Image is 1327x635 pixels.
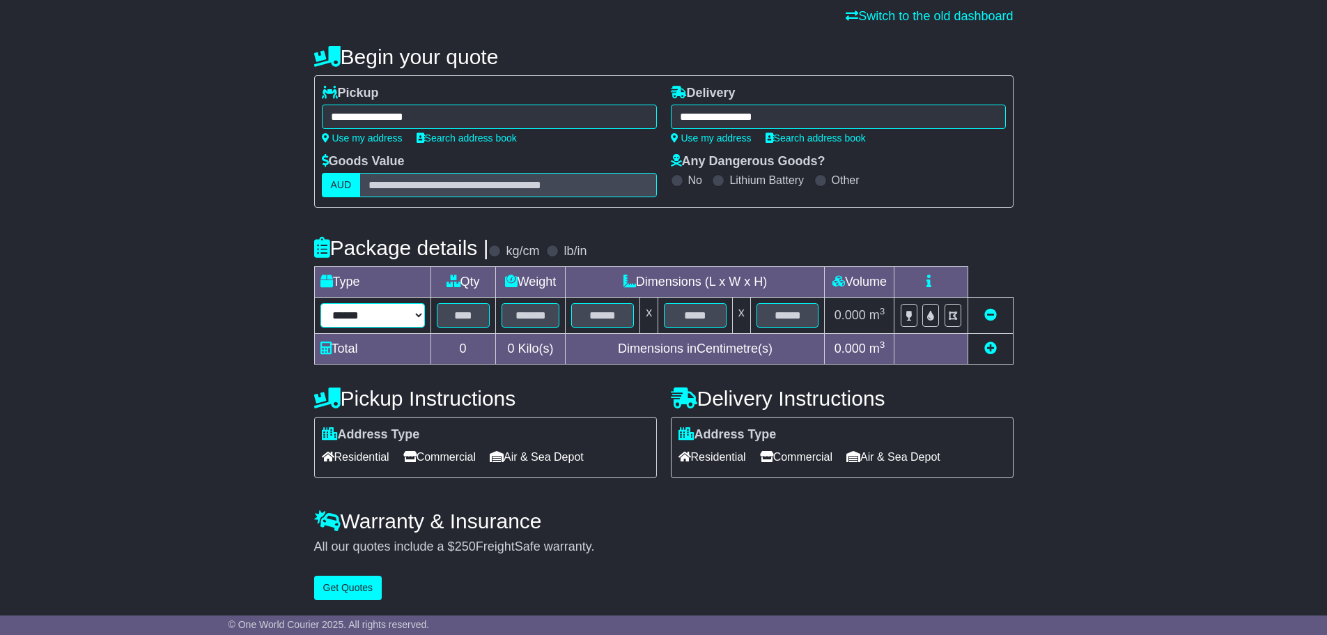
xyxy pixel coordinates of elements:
td: Type [314,267,430,298]
label: Lithium Battery [729,174,804,187]
h4: Package details | [314,236,489,259]
sup: 3 [880,306,885,316]
td: 0 [430,334,495,365]
label: Goods Value [322,154,405,169]
a: Search address book [417,132,517,144]
span: Commercial [403,446,476,468]
span: m [869,308,885,322]
label: Address Type [678,427,777,443]
td: Qty [430,267,495,298]
a: Search address book [766,132,866,144]
td: Weight [495,267,566,298]
h4: Warranty & Insurance [314,510,1014,533]
a: Use my address [322,132,403,144]
h4: Begin your quote [314,45,1014,68]
a: Switch to the old dashboard [846,9,1013,23]
td: Kilo(s) [495,334,566,365]
span: Residential [322,446,389,468]
label: Pickup [322,86,379,101]
div: All our quotes include a $ FreightSafe warranty. [314,540,1014,555]
label: AUD [322,173,361,197]
button: Get Quotes [314,576,382,600]
span: 250 [455,540,476,553]
h4: Pickup Instructions [314,387,657,410]
span: 0 [507,342,514,355]
span: Commercial [760,446,832,468]
td: Volume [825,267,894,298]
label: No [688,174,702,187]
span: Air & Sea Depot [490,446,584,468]
label: Other [832,174,860,187]
td: x [640,298,658,334]
h4: Delivery Instructions [671,387,1014,410]
a: Add new item [984,342,997,355]
a: Remove this item [984,308,997,322]
td: Dimensions in Centimetre(s) [566,334,825,365]
td: Total [314,334,430,365]
sup: 3 [880,339,885,350]
span: 0.000 [835,342,866,355]
a: Use my address [671,132,752,144]
label: lb/in [564,244,587,259]
span: m [869,342,885,355]
td: x [732,298,750,334]
label: kg/cm [506,244,539,259]
span: 0.000 [835,308,866,322]
td: Dimensions (L x W x H) [566,267,825,298]
span: © One World Courier 2025. All rights reserved. [228,619,430,630]
label: Any Dangerous Goods? [671,154,825,169]
label: Delivery [671,86,736,101]
span: Air & Sea Depot [846,446,940,468]
label: Address Type [322,427,420,443]
span: Residential [678,446,746,468]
